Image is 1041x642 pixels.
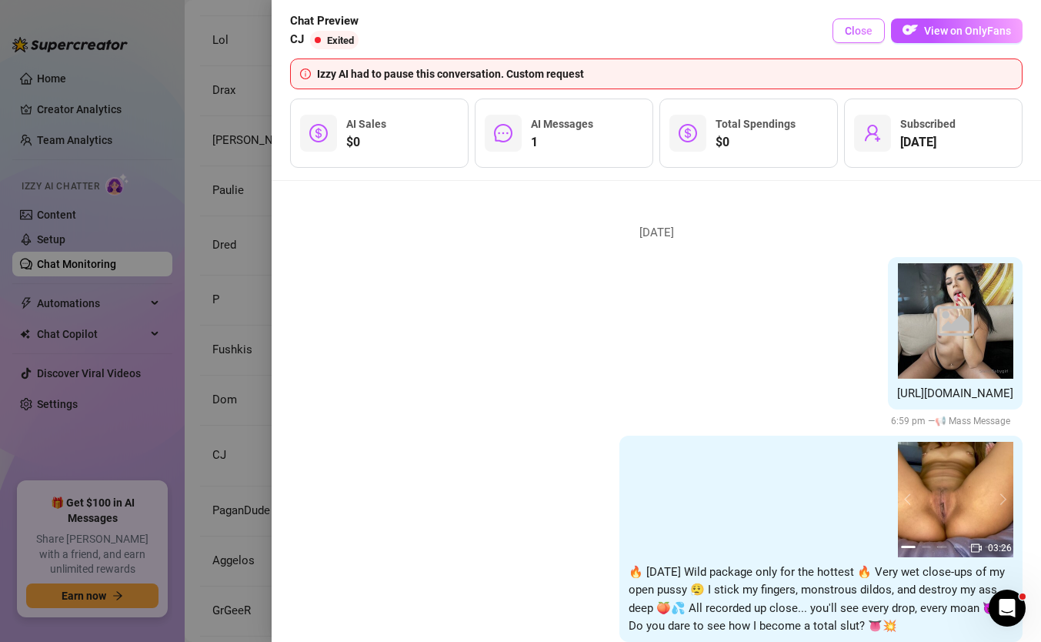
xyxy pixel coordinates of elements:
[317,65,1013,82] div: Izzy AI had to pause this conversation. Custom request
[494,124,512,142] span: message
[900,133,956,152] span: [DATE]
[898,442,1013,557] img: media
[309,124,328,142] span: dollar
[989,590,1026,627] iframe: Intercom live chat
[863,124,882,142] span: user-add
[346,133,386,152] span: $0
[290,12,365,31] span: Chat Preview
[937,546,947,548] button: 3
[716,118,796,130] span: Total Spendings
[300,69,311,79] span: info-circle
[969,546,979,548] button: 5
[903,22,918,38] img: OF
[679,124,697,142] span: dollar
[531,133,593,152] span: 1
[891,18,1023,44] a: OFView on OnlyFans
[904,493,916,506] button: prev
[531,118,593,130] span: AI Messages
[924,25,1011,37] span: View on OnlyFans
[290,31,304,49] span: CJ
[900,118,956,130] span: Subscribed
[832,18,885,43] button: Close
[628,224,686,242] span: [DATE]
[891,18,1023,43] button: OFView on OnlyFans
[988,543,1012,553] span: 03:26
[629,565,1005,634] span: 🔥 [DATE] Wild package only for the hottest 🔥 Very wet close-ups of my open pussy 😮‍💨 I stick my f...
[346,118,386,130] span: AI Sales
[845,25,873,37] span: Close
[935,416,1010,426] span: 📢 Mass Message
[953,546,963,548] button: 4
[971,543,982,553] span: video-camera
[897,386,1013,400] span: [URL][DOMAIN_NAME]
[922,546,932,548] button: 2
[891,416,1015,426] span: 6:59 pm —
[327,35,354,46] span: Exited
[985,546,995,548] button: 6
[1000,546,1010,548] button: 7
[716,133,796,152] span: $0
[995,493,1007,506] button: next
